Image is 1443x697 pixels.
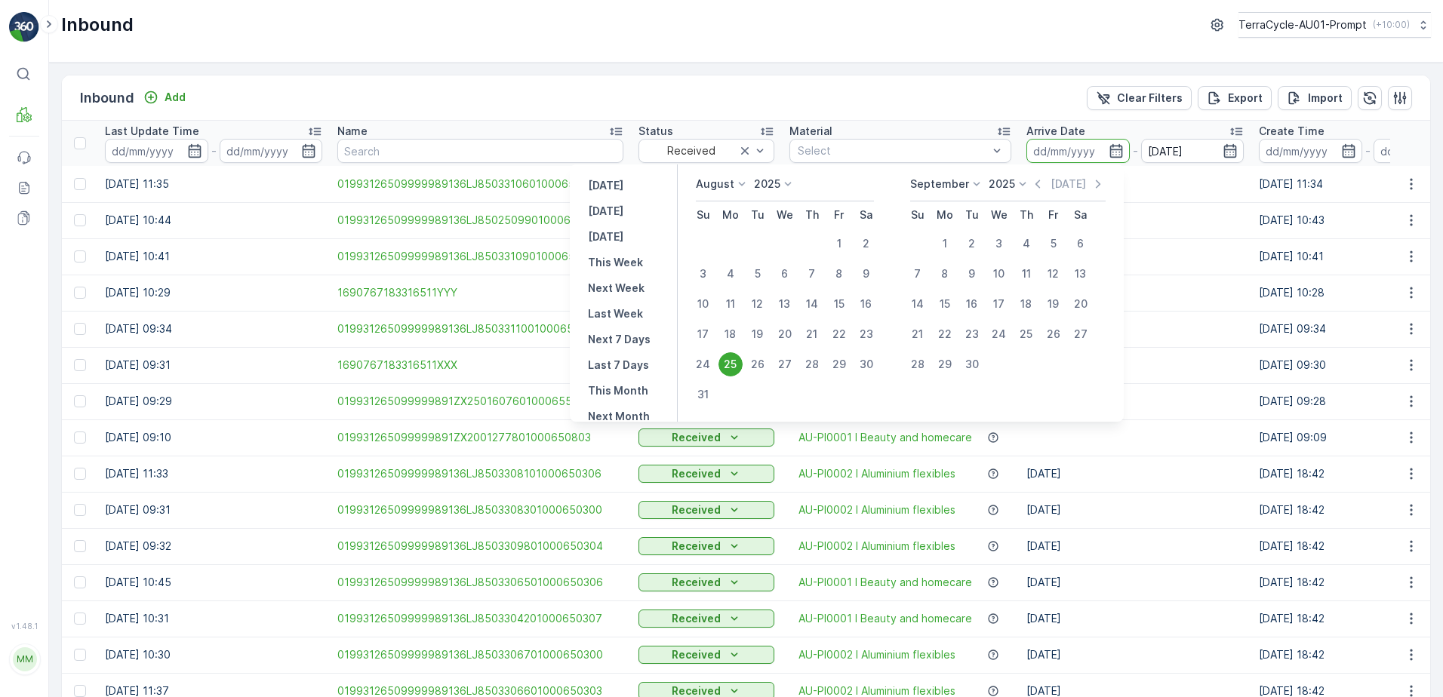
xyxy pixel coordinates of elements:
div: 21 [800,322,824,346]
span: 3.6 kg [85,297,118,310]
span: AU-PI0001 I Beauty and homecare [798,430,972,445]
th: Friday [1040,201,1067,229]
button: Last Week [582,305,649,323]
td: [DATE] [1019,166,1251,202]
td: [DATE] 10:31 [97,600,330,637]
span: AU-PI0001 I Beauty and homecare [798,575,972,590]
p: 2025 [989,177,1015,192]
div: 1 [933,232,957,256]
span: 01993126509999989136LJ8503306701000650300 [337,647,623,662]
th: Sunday [690,201,717,229]
td: [DATE] [1019,238,1251,275]
div: Toggle Row Selected [74,359,86,371]
p: Last Update Time [105,124,199,139]
p: Add [165,90,186,105]
div: 12 [746,292,770,316]
div: 16 [960,292,984,316]
p: Create Time [1259,124,1325,139]
a: 01993126509999989136LJ8503311001000650303 [337,321,623,336]
button: Received [638,501,774,519]
div: 13 [1069,262,1093,286]
p: Next Month [588,409,650,424]
div: 19 [746,322,770,346]
button: Received [638,609,774,628]
td: [DATE] [1019,311,1251,347]
div: 6 [1069,232,1093,256]
span: [DATE] [80,272,115,285]
button: Add [137,88,192,106]
div: 12 [1041,262,1066,286]
p: 01993126509999989136LJ8503046201000650306 [561,13,880,31]
input: dd/mm/yyyy [220,139,323,163]
p: Export [1228,91,1263,106]
p: [DATE] [588,204,623,219]
span: AU-PI0001 I Beauty and homecare [798,611,972,626]
button: Export [1198,86,1272,110]
a: 01993126509999989136LJ8503308101000650306 [337,466,623,481]
td: [DATE] 10:30 [97,637,330,673]
div: 25 [718,352,743,376]
p: Last Week [588,306,643,321]
div: 9 [854,262,878,286]
td: [DATE] 09:31 [97,492,330,528]
div: Toggle Row Selected [74,431,86,444]
button: Clear Filters [1087,86,1192,110]
span: 3.6 kg [84,347,116,360]
td: [DATE] [1019,383,1251,419]
th: Wednesday [771,201,798,229]
span: Name : [13,247,50,260]
p: Next 7 Days [588,332,651,347]
td: [DATE] [1019,600,1251,637]
th: Tuesday [744,201,771,229]
div: Toggle Row Selected [74,613,86,625]
a: 01993126509999989136LJ8503310901000650307 [337,249,623,264]
button: This Month [582,382,654,400]
div: Toggle Row Selected [74,685,86,697]
div: 6 [773,262,797,286]
div: 9 [960,262,984,286]
a: 1690767183316511YYY [337,285,623,300]
div: 23 [854,322,878,346]
p: Received [672,647,721,662]
p: Select [798,143,988,158]
div: 4 [718,262,743,286]
div: 24 [987,322,1011,346]
a: 01993126509999989136LJ8503309801000650304 [337,539,623,554]
a: AU-PI0002 I Aluminium flexibles [798,466,955,481]
a: 01993126509999989136LJ8503304201000650307 [337,611,623,626]
span: AU-PI0002 I Aluminium flexibles [798,502,955,517]
input: Search [337,139,623,163]
button: Received [638,428,774,447]
input: dd/mm/yyyy [1141,139,1245,163]
button: Today [582,202,629,220]
a: 01993126509999989136LJ8503306501000650306 [337,575,623,590]
span: Material Type : [13,322,93,335]
span: 019931265099999891ZX2501607601000655004 [337,394,623,409]
span: Arrive Date : [13,272,80,285]
th: Saturday [1067,201,1094,229]
th: Wednesday [986,201,1013,229]
p: - [1365,142,1371,160]
a: 01993126509999989136LJ8503310601000650306 [337,177,623,192]
p: 2025 [754,177,780,192]
div: 14 [800,292,824,316]
th: Sunday [904,201,931,229]
div: 28 [800,352,824,376]
div: 27 [1069,322,1093,346]
div: 11 [718,292,743,316]
td: [DATE] 09:31 [97,347,330,383]
th: Monday [931,201,958,229]
td: [DATE] 09:32 [97,528,330,564]
div: Toggle Row Selected [74,214,86,226]
div: 24 [691,352,715,376]
div: 27 [773,352,797,376]
a: 1690767183316511XXX [337,358,623,373]
span: 0 kg [85,372,107,385]
div: 29 [933,352,957,376]
a: AU-PI0002 I Aluminium flexibles [798,647,955,662]
button: Received [638,537,774,555]
div: 1 [827,232,851,256]
div: 5 [746,262,770,286]
p: Inbound [61,13,134,37]
button: MM [9,634,39,685]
